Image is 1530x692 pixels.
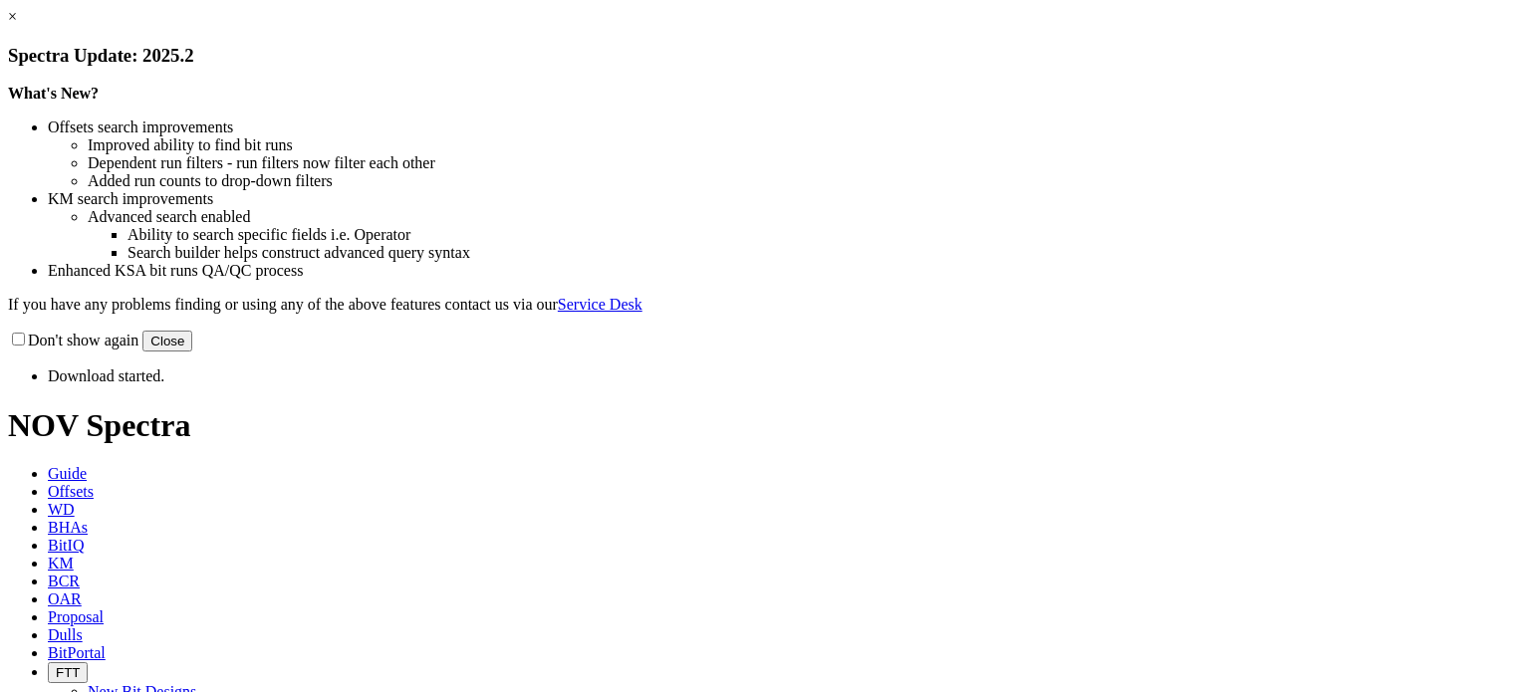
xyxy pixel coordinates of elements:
a: Service Desk [558,296,642,313]
li: Enhanced KSA bit runs QA/QC process [48,262,1522,280]
span: Offsets [48,483,94,500]
span: BitIQ [48,537,84,554]
span: Dulls [48,626,83,643]
h3: Spectra Update: 2025.2 [8,45,1522,67]
a: × [8,8,17,25]
li: Improved ability to find bit runs [88,136,1522,154]
span: FTT [56,665,80,680]
h1: NOV Spectra [8,407,1522,444]
span: OAR [48,590,82,607]
li: Advanced search enabled [88,208,1522,226]
button: Close [142,331,192,351]
span: Guide [48,465,87,482]
strong: What's New? [8,85,99,102]
span: BHAs [48,519,88,536]
span: BitPortal [48,644,106,661]
span: BCR [48,573,80,589]
li: Dependent run filters - run filters now filter each other [88,154,1522,172]
li: KM search improvements [48,190,1522,208]
li: Ability to search specific fields i.e. Operator [127,226,1522,244]
li: Added run counts to drop-down filters [88,172,1522,190]
p: If you have any problems finding or using any of the above features contact us via our [8,296,1522,314]
input: Don't show again [12,333,25,346]
label: Don't show again [8,332,138,348]
li: Search builder helps construct advanced query syntax [127,244,1522,262]
span: Proposal [48,608,104,625]
span: Download started. [48,367,164,384]
li: Offsets search improvements [48,118,1522,136]
span: WD [48,501,75,518]
span: KM [48,555,74,572]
